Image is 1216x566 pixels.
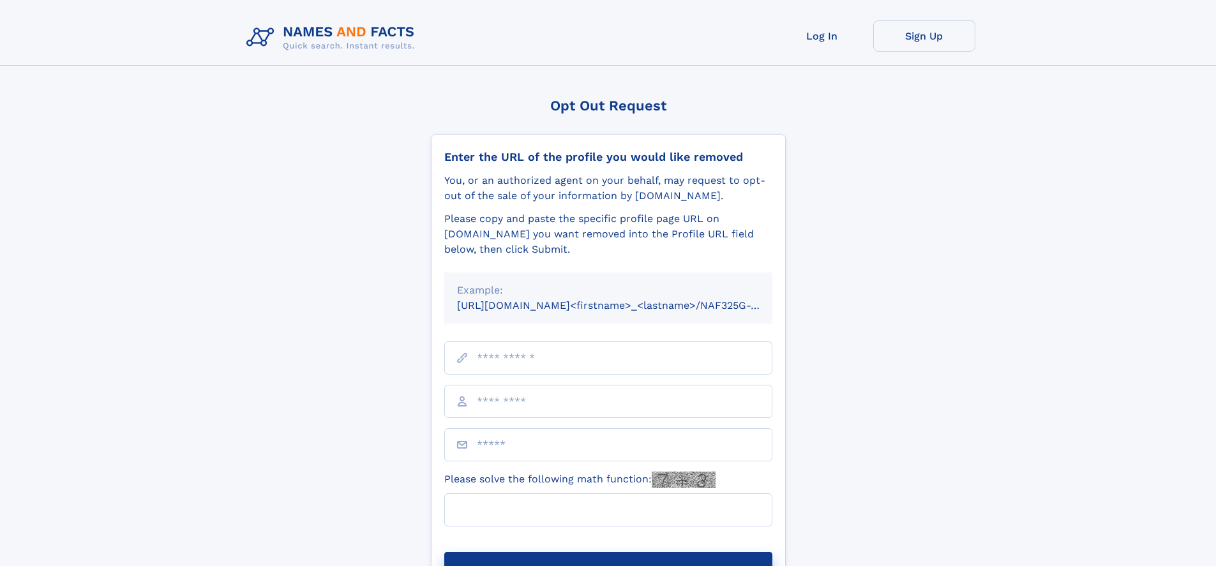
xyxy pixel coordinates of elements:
[444,150,772,164] div: Enter the URL of the profile you would like removed
[873,20,975,52] a: Sign Up
[444,472,716,488] label: Please solve the following math function:
[457,283,760,298] div: Example:
[457,299,797,311] small: [URL][DOMAIN_NAME]<firstname>_<lastname>/NAF325G-xxxxxxxx
[431,98,786,114] div: Opt Out Request
[771,20,873,52] a: Log In
[444,173,772,204] div: You, or an authorized agent on your behalf, may request to opt-out of the sale of your informatio...
[241,20,425,55] img: Logo Names and Facts
[444,211,772,257] div: Please copy and paste the specific profile page URL on [DOMAIN_NAME] you want removed into the Pr...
